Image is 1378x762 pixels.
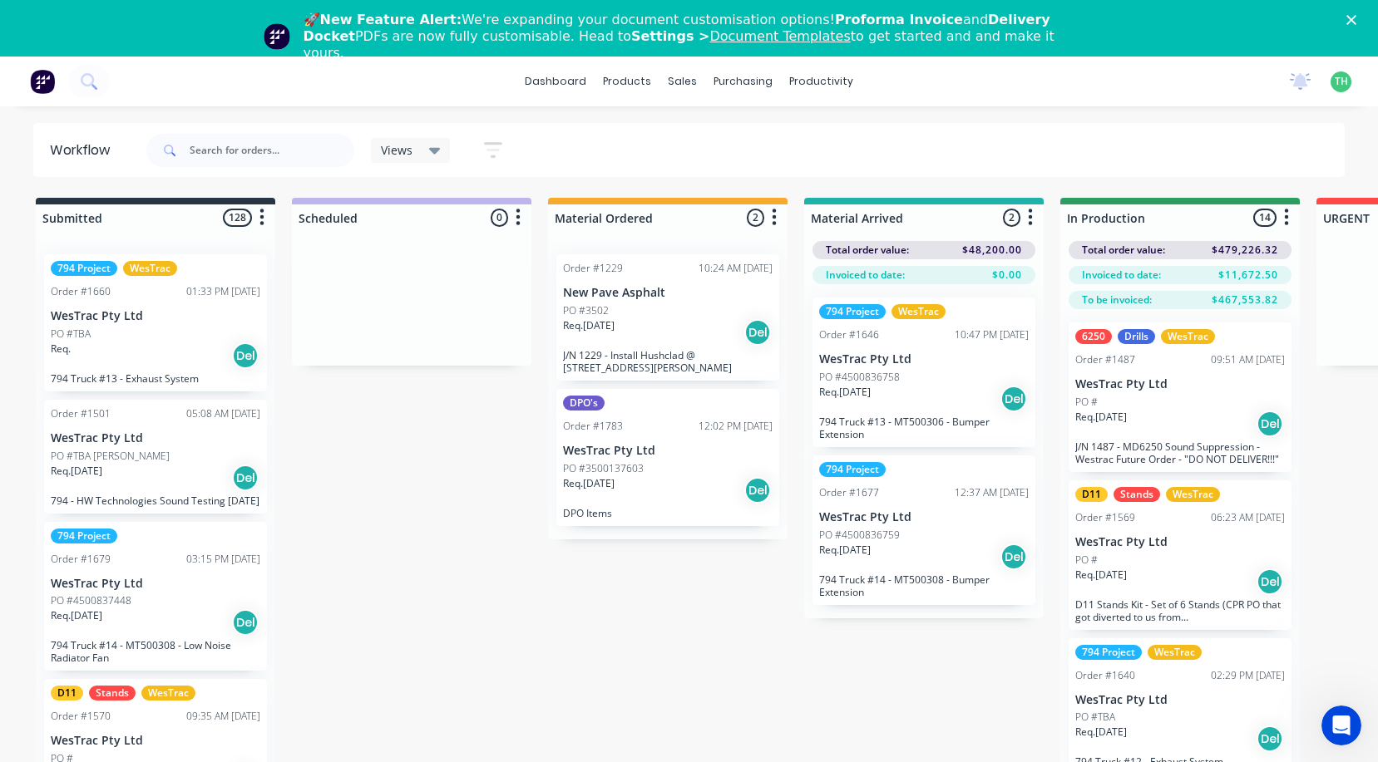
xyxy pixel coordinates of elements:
div: products [595,69,659,94]
div: 12:02 PM [DATE] [699,419,773,434]
p: WesTrac Pty Ltd [819,352,1029,366]
b: New Feature Alert: [320,12,462,27]
p: Req. [DATE] [51,608,102,623]
div: DPO'sOrder #178312:02 PM [DATE]WesTrac Pty LtdPO #3500137603Req.[DATE]DelDPO Items [556,389,779,526]
div: sales [659,69,705,94]
b: Proforma Invoice [835,12,963,27]
p: WesTrac Pty Ltd [51,309,260,323]
p: PO #3500137603 [563,461,644,476]
p: Req. [DATE] [1075,568,1127,583]
p: Req. [DATE] [51,464,102,479]
div: Del [744,477,771,504]
div: 01:33 PM [DATE] [186,284,260,299]
p: PO #TBA [51,327,91,342]
p: J/N 1487 - MD6250 Sound Suppression - Westrac Future Order - "DO NOT DELIVER!!!" [1075,440,1285,465]
div: Del [1257,410,1283,437]
div: 6250 [1075,329,1112,344]
div: 794 ProjectWesTracOrder #164610:47 PM [DATE]WesTrac Pty LtdPO #4500836758Req.[DATE]Del794 Truck #... [812,297,1035,447]
div: WesTrac [141,686,195,701]
div: WesTrac [1148,645,1202,660]
p: WesTrac Pty Ltd [1075,535,1285,549]
div: 09:51 AM [DATE] [1211,352,1285,367]
div: Del [232,465,259,491]
p: Req. [DATE] [1075,725,1127,740]
div: Del [744,319,771,346]
div: 794 Project [51,528,117,543]
div: Close [1346,15,1363,25]
div: Del [1257,568,1283,595]
div: 10:47 PM [DATE] [955,327,1029,342]
b: Delivery Docket [304,12,1050,44]
img: Profile image for Team [264,23,290,50]
div: 10:24 AM [DATE] [699,261,773,276]
div: Del [1257,725,1283,752]
p: PO #TBA [PERSON_NAME] [51,449,170,464]
div: Order #1646 [819,327,879,342]
p: 794 Truck #13 - Exhaust System [51,372,260,385]
img: Factory [30,69,55,94]
p: WesTrac Pty Ltd [51,577,260,591]
p: D11 Stands Kit - Set of 6 Stands (CPR PO that got diverted to us from [GEOGRAPHIC_DATA]) [1075,598,1285,623]
div: Order #1487 [1075,352,1135,367]
div: Order #1501 [51,406,111,421]
p: Req. [DATE] [1075,410,1127,425]
span: Total order value: [826,243,909,258]
p: WesTrac Pty Ltd [1075,377,1285,391]
div: purchasing [705,69,781,94]
div: Drills [1118,329,1155,344]
p: Req. [DATE] [563,476,615,491]
div: 12:37 AM [DATE] [955,485,1029,500]
p: 794 Truck #14 - MT500308 - Low Noise Radiator Fan [51,639,260,664]
div: 03:15 PM [DATE] [186,552,260,567]
div: 794 Project [51,261,117,276]
p: New Pave Asphalt [563,286,773,300]
div: DPO's [563,396,605,410]
div: Order #1679 [51,552,111,567]
div: Stands [89,686,136,701]
iframe: Intercom live chat [1321,705,1361,745]
span: TH [1335,74,1348,89]
div: WesTrac [1161,329,1215,344]
b: Settings > [631,28,851,44]
span: $479,226.32 [1212,243,1278,258]
div: 🚀 We're expanding your document customisation options! and PDFs are now fully customisable. Head ... [304,12,1089,61]
p: Req. [51,342,71,356]
div: Stands [1114,487,1160,502]
span: Views [381,141,412,159]
p: WesTrac Pty Ltd [819,510,1029,524]
div: WesTrac [123,261,177,276]
p: PO # [1075,553,1098,568]
p: PO #4500836759 [819,528,900,543]
p: 794 Truck #13 - MT500306 - Bumper Extension [819,415,1029,440]
div: 794 Project [1075,645,1142,660]
span: $11,672.50 [1218,268,1278,283]
div: Del [1000,386,1027,412]
div: Order #150105:08 AM [DATE]WesTrac Pty LtdPO #TBA [PERSON_NAME]Req.[DATE]Del794 - HW Technologies ... [44,400,267,514]
p: PO #4500836758 [819,370,900,385]
span: Total order value: [1082,243,1165,258]
div: 09:35 AM [DATE] [186,709,260,724]
p: WesTrac Pty Ltd [51,734,260,748]
div: Del [232,609,259,636]
div: Order #1783 [563,419,623,434]
p: J/N 1229 - Install Hushclad @ [STREET_ADDRESS][PERSON_NAME] [563,349,773,374]
span: $0.00 [992,268,1022,283]
p: PO #3502 [563,303,609,318]
p: Req. [DATE] [819,385,871,400]
div: Workflow [50,140,118,160]
div: 794 ProjectOrder #167712:37 AM [DATE]WesTrac Pty LtdPO #4500836759Req.[DATE]Del794 Truck #14 - MT... [812,455,1035,605]
div: Order #1660 [51,284,111,299]
p: DPO Items [563,507,773,519]
span: Invoiced to date: [1082,268,1161,283]
p: 794 - HW Technologies Sound Testing [DATE] [51,494,260,507]
div: 06:23 AM [DATE] [1211,510,1285,525]
div: 02:29 PM [DATE] [1211,668,1285,683]
div: 794 Project [819,462,886,477]
span: Invoiced to date: [826,268,905,283]
p: WesTrac Pty Ltd [1075,693,1285,707]
div: D11 [51,686,83,701]
input: Search for orders... [190,134,354,167]
div: 794 Project [819,304,886,319]
p: WesTrac Pty Ltd [563,444,773,458]
p: WesTrac Pty Ltd [51,431,260,445]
